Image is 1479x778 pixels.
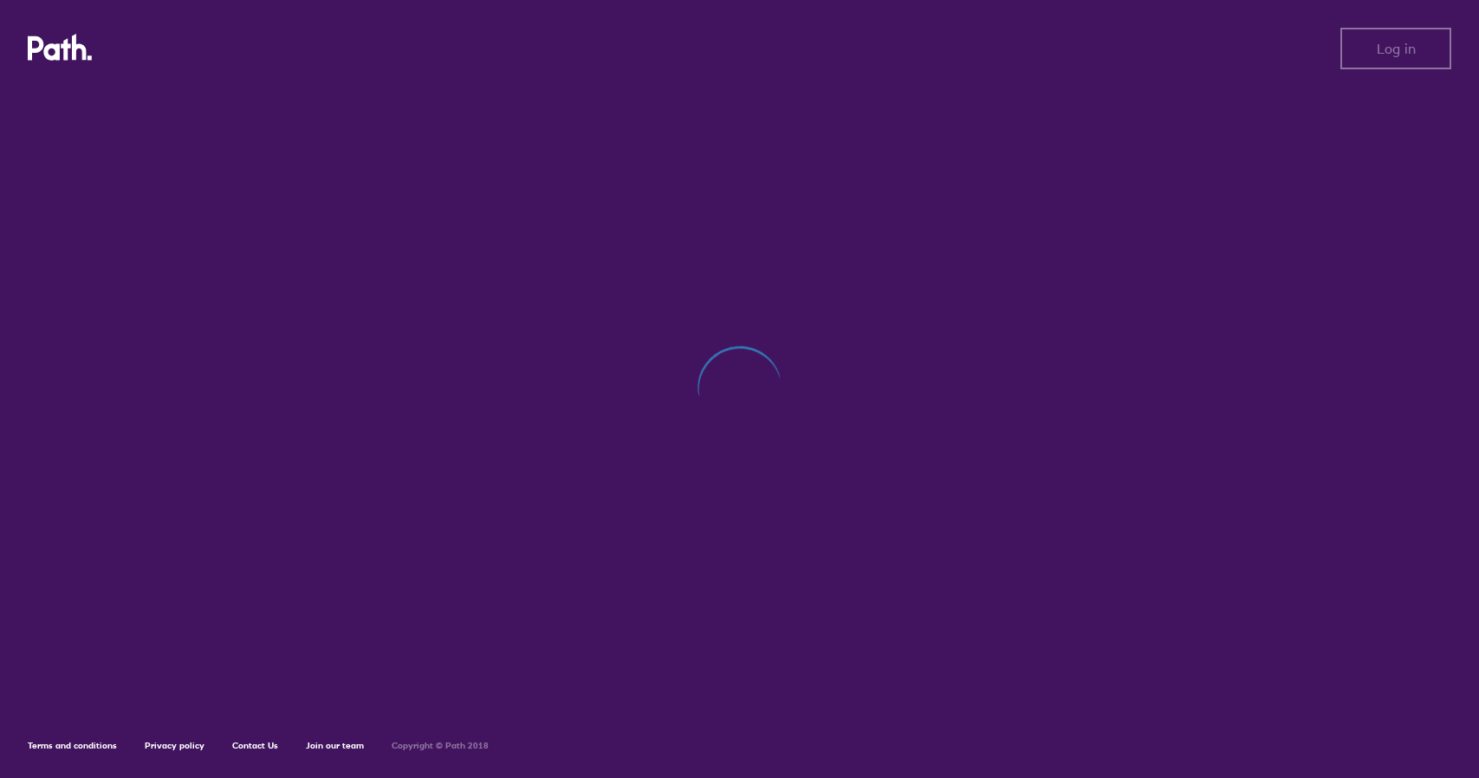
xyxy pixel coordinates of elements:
a: Join our team [306,740,364,751]
a: Contact Us [232,740,278,751]
a: Privacy policy [145,740,204,751]
span: Log in [1377,41,1416,56]
a: Terms and conditions [28,740,117,751]
button: Log in [1340,28,1451,69]
h6: Copyright © Path 2018 [392,741,489,751]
